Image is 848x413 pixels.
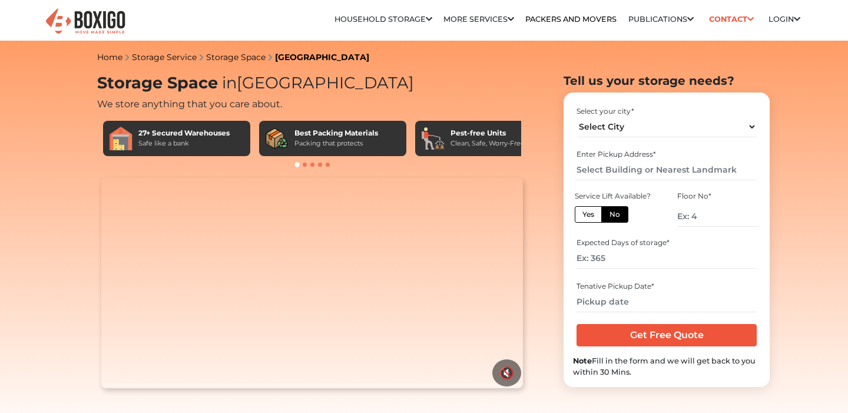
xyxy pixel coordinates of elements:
label: No [601,206,628,223]
input: Get Free Quote [577,324,756,346]
div: Packing that protects [294,138,378,148]
a: [GEOGRAPHIC_DATA] [275,52,369,62]
a: Storage Service [132,52,197,62]
h1: Storage Space [97,74,527,93]
button: 🔇 [492,359,521,386]
input: Ex: 365 [577,248,756,269]
a: More services [443,15,514,24]
a: Home [97,52,122,62]
div: Select your city [577,106,756,117]
div: Floor No [677,191,758,201]
span: We store anything that you care about. [97,98,282,110]
span: [GEOGRAPHIC_DATA] [218,73,414,92]
a: Publications [628,15,694,24]
input: Ex: 4 [677,206,758,227]
a: Household Storage [334,15,432,24]
div: Safe like a bank [138,138,230,148]
div: Expected Days of storage [577,237,756,248]
div: Clean, Safe, Worry-Free [450,138,525,148]
div: Pest-free Units [450,128,525,138]
div: Service Lift Available? [575,191,656,201]
span: in [222,73,237,92]
div: Best Packing Materials [294,128,378,138]
a: Contact [705,10,757,28]
label: Yes [575,206,602,223]
img: Pest-free Units [421,127,445,150]
input: Select Building or Nearest Landmark [577,160,756,180]
img: Best Packing Materials [265,127,289,150]
img: 27+ Secured Warehouses [109,127,132,150]
a: Storage Space [206,52,266,62]
div: 27+ Secured Warehouses [138,128,230,138]
input: Pickup date [577,292,756,312]
video: Your browser does not support the video tag. [101,178,522,389]
h2: Tell us your storage needs? [564,74,770,88]
div: Fill in the form and we will get back to you within 30 Mins. [573,355,760,378]
div: Tenative Pickup Date [577,281,756,292]
a: Login [768,15,800,24]
img: Boxigo [44,7,127,36]
a: Packers and Movers [525,15,617,24]
div: Enter Pickup Address [577,149,756,160]
b: Note [573,356,592,365]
